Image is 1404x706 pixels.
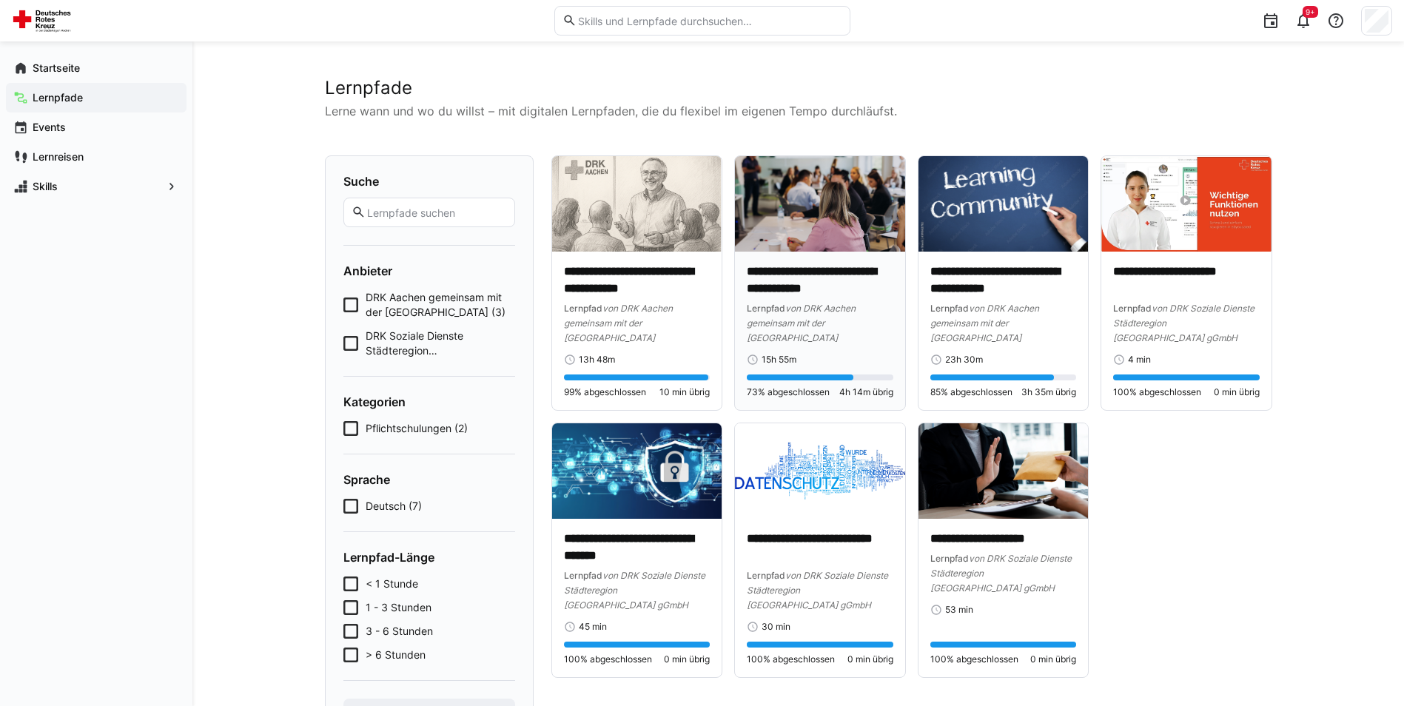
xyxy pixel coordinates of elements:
[1128,354,1151,366] span: 4 min
[343,174,515,189] h4: Suche
[564,570,705,611] span: von DRK Soziale Dienste Städteregion [GEOGRAPHIC_DATA] gGmbH
[366,499,422,514] span: Deutsch (7)
[1113,386,1201,398] span: 100% abgeschlossen
[847,653,893,665] span: 0 min übrig
[366,600,431,615] span: 1 - 3 Stunden
[325,102,1272,120] p: Lerne wann und wo du willst – mit digitalen Lernpfaden, die du flexibel im eigenen Tempo durchläu...
[839,386,893,398] span: 4h 14m übrig
[1306,7,1315,16] span: 9+
[366,576,418,591] span: < 1 Stunde
[664,653,710,665] span: 0 min übrig
[343,472,515,487] h4: Sprache
[945,604,973,616] span: 53 min
[552,423,722,519] img: image
[918,423,1089,519] img: image
[659,386,710,398] span: 10 min übrig
[930,303,969,314] span: Lernpfad
[366,648,426,662] span: > 6 Stunden
[930,303,1039,343] span: von DRK Aachen gemeinsam mit der [GEOGRAPHIC_DATA]
[366,290,515,320] span: DRK Aachen gemeinsam mit der [GEOGRAPHIC_DATA] (3)
[325,77,1272,99] h2: Lernpfade
[564,386,646,398] span: 99% abgeschlossen
[343,263,515,278] h4: Anbieter
[747,303,856,343] span: von DRK Aachen gemeinsam mit der [GEOGRAPHIC_DATA]
[1021,386,1076,398] span: 3h 35m übrig
[735,423,905,519] img: image
[1113,303,1152,314] span: Lernpfad
[1113,303,1254,343] span: von DRK Soziale Dienste Städteregion [GEOGRAPHIC_DATA] gGmbH
[1214,386,1260,398] span: 0 min übrig
[762,621,790,633] span: 30 min
[762,354,796,366] span: 15h 55m
[1101,156,1272,252] img: image
[930,653,1018,665] span: 100% abgeschlossen
[366,624,433,639] span: 3 - 6 Stunden
[747,386,830,398] span: 73% abgeschlossen
[343,550,515,565] h4: Lernpfad-Länge
[735,156,905,252] img: image
[579,621,607,633] span: 45 min
[930,553,1072,594] span: von DRK Soziale Dienste Städteregion [GEOGRAPHIC_DATA] gGmbH
[564,303,602,314] span: Lernpfad
[747,570,785,581] span: Lernpfad
[366,421,468,436] span: Pflichtschulungen (2)
[930,553,969,564] span: Lernpfad
[366,329,515,358] span: DRK Soziale Dienste Städteregion [GEOGRAPHIC_DATA] gGmbH (4)
[747,653,835,665] span: 100% abgeschlossen
[747,570,888,611] span: von DRK Soziale Dienste Städteregion [GEOGRAPHIC_DATA] gGmbH
[930,386,1012,398] span: 85% abgeschlossen
[343,394,515,409] h4: Kategorien
[564,570,602,581] span: Lernpfad
[366,206,506,219] input: Lernpfade suchen
[577,14,842,27] input: Skills und Lernpfade durchsuchen…
[552,156,722,252] img: image
[1030,653,1076,665] span: 0 min übrig
[564,653,652,665] span: 100% abgeschlossen
[918,156,1089,252] img: image
[747,303,785,314] span: Lernpfad
[564,303,673,343] span: von DRK Aachen gemeinsam mit der [GEOGRAPHIC_DATA]
[579,354,615,366] span: 13h 48m
[945,354,983,366] span: 23h 30m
